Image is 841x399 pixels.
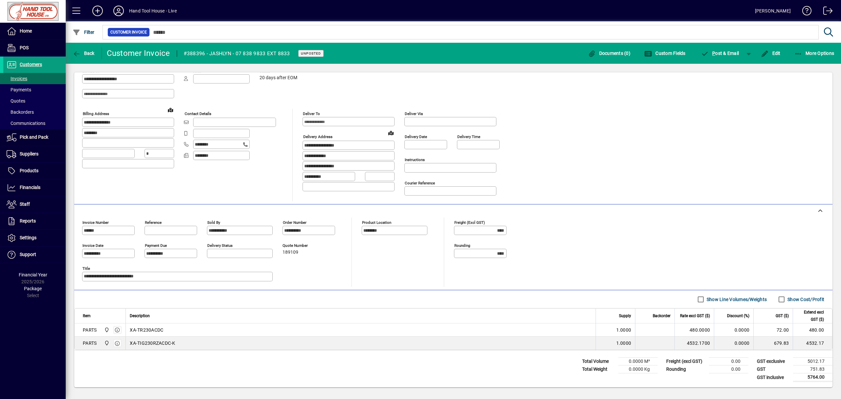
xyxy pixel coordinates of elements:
span: Rate excl GST ($) [680,312,710,319]
span: Quote number [283,244,322,248]
span: Edit [761,51,781,56]
td: GST inclusive [754,373,793,382]
td: 480.00 [793,323,832,337]
button: Add [87,5,108,17]
span: 20 days after EOM [260,75,297,81]
button: Custom Fields [643,47,687,59]
td: 751.83 [793,365,832,373]
a: POS [3,40,66,56]
a: View on map [386,128,396,138]
button: Back [71,47,96,59]
a: Reports [3,213,66,229]
div: Customer Invoice [107,48,170,59]
span: Support [20,252,36,257]
span: GST ($) [776,312,789,319]
mat-label: Deliver To [303,111,320,116]
span: Financial Year [19,272,47,277]
mat-label: Title [82,266,90,271]
a: Settings [3,230,66,246]
span: Discount (%) [727,312,749,319]
button: Filter [71,26,96,38]
a: Support [3,246,66,263]
div: PARTS [83,327,97,333]
button: Documents (0) [586,47,632,59]
span: POS [20,45,29,50]
button: Post & Email [698,47,742,59]
div: #388396 - JASHLYN - 07 838 9833 EXT 8833 [184,48,290,59]
span: Documents (0) [588,51,630,56]
label: Show Line Volumes/Weights [705,296,767,303]
td: 72.00 [753,323,793,337]
span: Frankton [102,340,110,347]
td: 0.0000 Kg [618,365,658,373]
mat-label: Product location [362,220,391,225]
a: Invoices [3,73,66,84]
span: Package [24,286,42,291]
div: Hand Tool House - Live [129,6,177,16]
span: Customers [20,62,42,67]
span: Pick and Pack [20,134,48,140]
span: Item [83,312,91,319]
span: Staff [20,201,30,207]
a: Knowledge Base [797,1,812,23]
span: Invoices [7,76,27,81]
span: More Options [794,51,834,56]
a: Logout [818,1,833,23]
td: 5764.00 [793,373,832,382]
a: Products [3,163,66,179]
td: 0.0000 M³ [618,358,658,365]
span: 189109 [283,250,298,255]
div: 480.0000 [679,327,710,333]
a: Communications [3,118,66,129]
span: Communications [7,121,45,126]
span: 1.0000 [616,340,631,346]
a: Home [3,23,66,39]
span: Supply [619,312,631,319]
span: 1.0000 [616,327,631,333]
mat-label: Order number [283,220,307,225]
span: Products [20,168,38,173]
td: 0.0000 [714,323,753,337]
span: Financials [20,185,40,190]
td: 0.00 [709,358,748,365]
td: GST [754,365,793,373]
span: Unposted [301,51,321,56]
span: Backorder [653,312,671,319]
mat-label: Invoice date [82,243,103,248]
mat-label: Courier Reference [405,181,435,185]
td: Total Weight [579,365,618,373]
span: Back [73,51,95,56]
span: Customer Invoice [110,29,147,35]
div: PARTS [83,340,97,346]
mat-label: Payment due [145,243,167,248]
app-page-header-button: Back [66,47,102,59]
mat-label: Delivery status [207,243,233,248]
label: Show Cost/Profit [786,296,824,303]
span: Frankton [102,326,110,334]
a: Backorders [3,106,66,118]
mat-label: Delivery time [457,134,480,139]
a: View on map [165,105,176,115]
span: XA-TR230ACDC [130,327,163,333]
span: Extend excl GST ($) [797,309,824,323]
a: Payments [3,84,66,95]
td: GST exclusive [754,358,793,365]
a: Staff [3,196,66,213]
span: Backorders [7,109,34,115]
mat-label: Freight (excl GST) [454,220,485,225]
span: Reports [20,218,36,223]
button: More Options [793,47,836,59]
button: Profile [108,5,129,17]
td: 0.00 [709,365,748,373]
button: Edit [759,47,782,59]
span: ost & Email [701,51,739,56]
span: P [712,51,715,56]
div: 4532.1700 [679,340,710,346]
mat-label: Instructions [405,157,425,162]
span: Settings [20,235,36,240]
td: 679.83 [753,337,793,350]
span: Custom Fields [644,51,686,56]
span: Payments [7,87,31,92]
mat-label: Invoice number [82,220,109,225]
td: Rounding [663,365,709,373]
